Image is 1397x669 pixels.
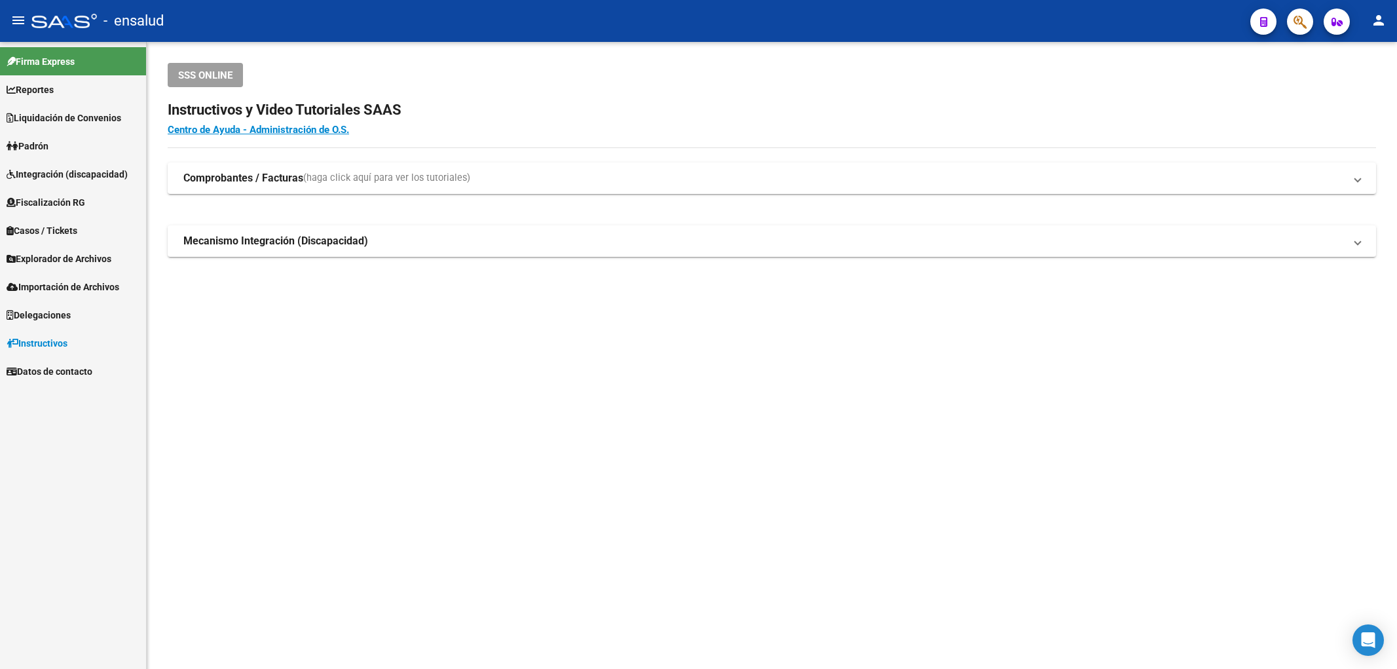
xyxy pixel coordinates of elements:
[168,63,243,87] button: SSS ONLINE
[7,54,75,69] span: Firma Express
[10,12,26,28] mat-icon: menu
[7,111,121,125] span: Liquidación de Convenios
[7,280,119,294] span: Importación de Archivos
[168,124,349,136] a: Centro de Ayuda - Administración de O.S.
[7,167,128,182] span: Integración (discapacidad)
[168,225,1376,257] mat-expansion-panel-header: Mecanismo Integración (Discapacidad)
[168,162,1376,194] mat-expansion-panel-header: Comprobantes / Facturas(haga click aquí para ver los tutoriales)
[178,69,233,81] span: SSS ONLINE
[7,364,92,379] span: Datos de contacto
[1371,12,1387,28] mat-icon: person
[183,234,368,248] strong: Mecanismo Integración (Discapacidad)
[7,139,48,153] span: Padrón
[7,195,85,210] span: Fiscalización RG
[103,7,164,35] span: - ensalud
[7,83,54,97] span: Reportes
[168,98,1376,123] h2: Instructivos y Video Tutoriales SAAS
[7,252,111,266] span: Explorador de Archivos
[303,171,470,185] span: (haga click aquí para ver los tutoriales)
[7,308,71,322] span: Delegaciones
[183,171,303,185] strong: Comprobantes / Facturas
[7,223,77,238] span: Casos / Tickets
[7,336,67,351] span: Instructivos
[1352,624,1384,656] div: Open Intercom Messenger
